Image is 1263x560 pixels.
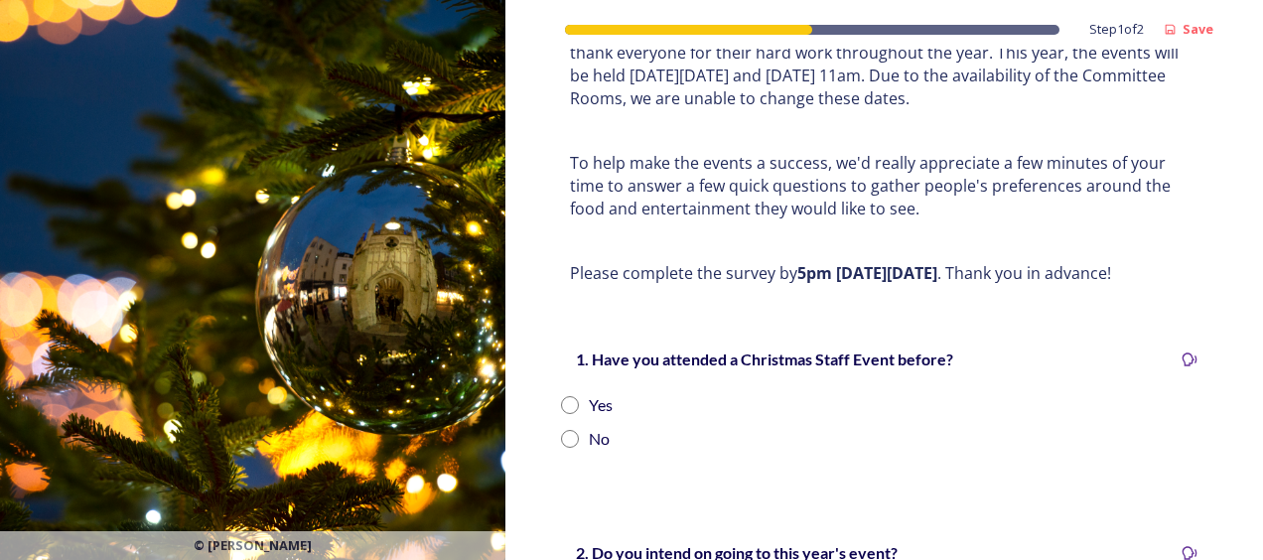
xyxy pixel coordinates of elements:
[589,393,613,417] div: Yes
[570,262,1198,285] p: Please complete the survey by . Thank you in advance!
[1089,20,1144,39] span: Step 1 of 2
[1183,20,1213,38] strong: Save
[797,262,937,284] strong: 5pm [DATE][DATE]
[576,350,953,368] strong: 1. Have you attended a Christmas Staff Event before?
[570,152,1198,219] p: To help make the events a success, we'd really appreciate a few minutes of your time to answer a ...
[589,427,610,451] div: No
[194,536,312,555] span: © [PERSON_NAME]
